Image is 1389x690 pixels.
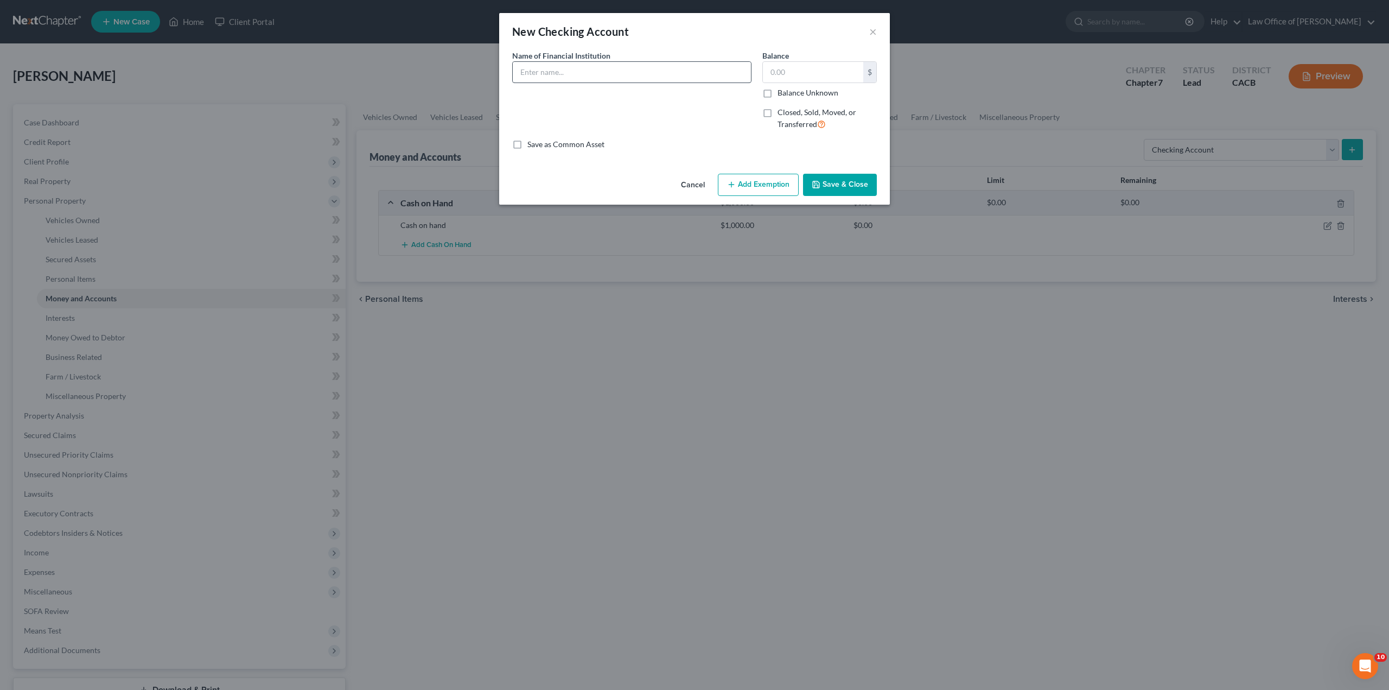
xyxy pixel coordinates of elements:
[513,62,751,83] input: Enter name...
[1352,653,1378,679] iframe: Intercom live chat
[778,87,838,98] label: Balance Unknown
[869,25,877,38] button: ×
[1374,653,1387,662] span: 10
[762,50,789,61] label: Balance
[512,51,610,60] span: Name of Financial Institution
[512,24,629,39] div: New Checking Account
[527,139,604,150] label: Save as Common Asset
[672,175,713,197] button: Cancel
[718,174,799,197] button: Add Exemption
[863,62,876,83] div: $
[763,62,863,83] input: 0.00
[803,174,877,197] button: Save & Close
[778,107,856,129] span: Closed, Sold, Moved, or Transferred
